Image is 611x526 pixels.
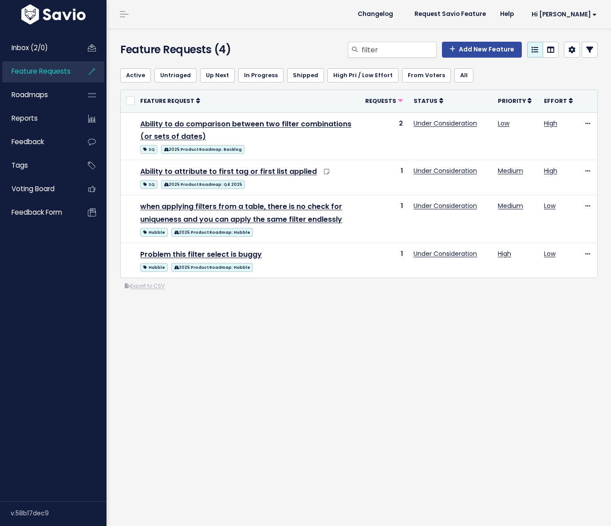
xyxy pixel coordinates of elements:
span: 2025 Product Roadmap: Backlog [161,145,244,154]
a: Add New Feature [442,42,522,58]
a: 2025 Product Roadmap: Q4 2025 [161,178,245,189]
a: Reports [2,108,74,129]
span: 2025 Product Roadmap: Hubble [171,228,253,237]
a: Under Consideration [414,201,477,210]
span: Priority [498,97,526,105]
span: Voting Board [12,184,55,193]
a: Medium [498,201,523,210]
span: Inbox (2/0) [12,43,48,52]
a: 2025 Product Roadmap: Hubble [171,226,253,237]
a: Inbox (2/0) [2,38,74,58]
span: Feedback form [12,208,62,217]
a: Hi [PERSON_NAME] [521,8,604,21]
div: v.58b17dec9 [11,502,106,525]
span: SQ [140,145,158,154]
a: High Pri / Low Effort [327,68,398,82]
h4: Feature Requests (4) [120,42,271,58]
a: Low [544,201,556,210]
a: High [544,119,557,128]
a: All [454,68,473,82]
a: Requests [365,96,403,105]
a: Up Next [200,68,235,82]
a: when applying filters from a table, there is no check for uniqueness and you can apply the same f... [140,201,342,224]
a: Export to CSV [125,283,165,290]
span: Effort [544,97,567,105]
span: Feature Request [140,97,194,105]
a: Under Consideration [414,166,477,175]
a: High [544,166,557,175]
a: Roadmaps [2,85,74,105]
td: 1 [360,195,408,243]
ul: Filter feature requests [120,68,598,82]
a: Feedback form [2,202,74,223]
td: 1 [360,243,408,278]
a: Status [414,96,443,105]
a: SQ [140,178,158,189]
span: Requests [365,97,396,105]
a: Active [120,68,151,82]
a: Help [493,8,521,21]
a: Low [498,119,509,128]
a: Problem this filter select is buggy [140,249,262,259]
span: Hubble [140,228,168,237]
a: SQ [140,143,158,154]
a: Under Consideration [414,249,477,258]
span: Hi [PERSON_NAME] [532,11,597,18]
span: SQ [140,180,158,189]
a: 2025 Product Roadmap: Hubble [171,261,253,272]
span: Tags [12,161,28,170]
a: Low [544,249,556,258]
a: High [498,249,511,258]
td: 2 [360,112,408,160]
a: Ability to attribute to first tag or first list applied [140,166,317,177]
span: Feature Requests [12,67,71,76]
a: Ability to do comparison between two filter combinations (or sets of dates) [140,119,351,142]
img: logo-white.9d6f32f41409.svg [19,4,88,24]
a: Priority [498,96,532,105]
span: Status [414,97,438,105]
span: Hubble [140,263,168,272]
a: Shipped [287,68,324,82]
span: 2025 Product Roadmap: Hubble [171,263,253,272]
span: Feedback [12,137,44,146]
a: Request Savio Feature [407,8,493,21]
a: Voting Board [2,179,74,199]
a: Feature Request [140,96,200,105]
input: Search features... [361,42,437,58]
a: From Voters [402,68,451,82]
a: Medium [498,166,523,175]
span: Roadmaps [12,90,48,99]
a: In Progress [238,68,284,82]
span: Changelog [358,11,393,17]
a: Tags [2,155,74,176]
a: Untriaged [154,68,197,82]
a: Effort [544,96,573,105]
a: Feedback [2,132,74,152]
span: Reports [12,114,38,123]
a: Under Consideration [414,119,477,128]
a: 2025 Product Roadmap: Backlog [161,143,244,154]
a: Hubble [140,261,168,272]
a: Feature Requests [2,61,74,82]
span: 2025 Product Roadmap: Q4 2025 [161,180,245,189]
td: 1 [360,160,408,195]
a: Hubble [140,226,168,237]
